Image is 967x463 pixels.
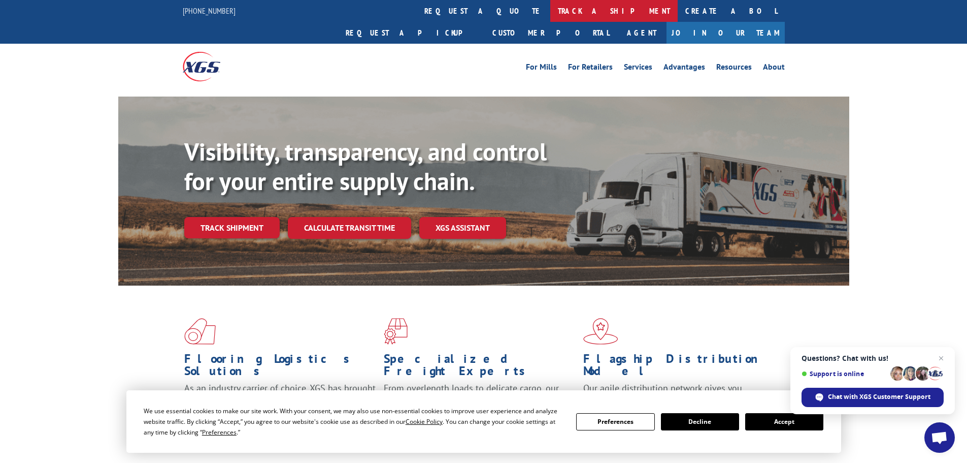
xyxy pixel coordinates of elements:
span: Preferences [202,428,237,437]
b: Visibility, transparency, and control for your entire supply chain. [184,136,547,197]
a: Track shipment [184,217,280,238]
span: Cookie Policy [406,417,443,426]
a: XGS ASSISTANT [419,217,506,239]
span: Questions? Chat with us! [802,354,944,362]
a: Customer Portal [485,22,617,44]
a: For Retailers [568,63,613,74]
h1: Specialized Freight Experts [384,353,576,382]
a: Advantages [663,63,705,74]
span: Close chat [935,352,947,364]
span: Support is online [802,370,887,378]
a: About [763,63,785,74]
h1: Flagship Distribution Model [583,353,775,382]
button: Decline [661,413,739,430]
a: For Mills [526,63,557,74]
span: Our agile distribution network gives you nationwide inventory management on demand. [583,382,770,406]
div: Chat with XGS Customer Support [802,388,944,407]
a: [PHONE_NUMBER] [183,6,236,16]
p: From overlength loads to delicate cargo, our experienced staff knows the best way to move your fr... [384,382,576,427]
div: We use essential cookies to make our site work. With your consent, we may also use non-essential ... [144,406,564,438]
img: xgs-icon-total-supply-chain-intelligence-red [184,318,216,345]
img: xgs-icon-focused-on-flooring-red [384,318,408,345]
div: Open chat [924,422,955,453]
a: Join Our Team [666,22,785,44]
a: Calculate transit time [288,217,411,239]
a: Request a pickup [338,22,485,44]
a: Agent [617,22,666,44]
a: Resources [716,63,752,74]
a: Services [624,63,652,74]
img: xgs-icon-flagship-distribution-model-red [583,318,618,345]
h1: Flooring Logistics Solutions [184,353,376,382]
button: Accept [745,413,823,430]
span: Chat with XGS Customer Support [828,392,930,402]
div: Cookie Consent Prompt [126,390,841,453]
button: Preferences [576,413,654,430]
span: As an industry carrier of choice, XGS has brought innovation and dedication to flooring logistics... [184,382,376,418]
